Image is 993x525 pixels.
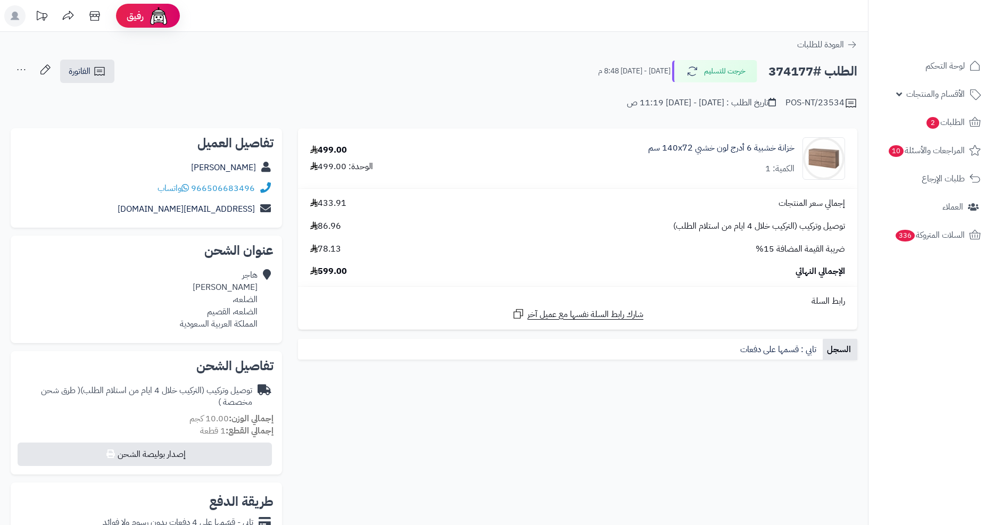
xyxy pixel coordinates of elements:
small: [DATE] - [DATE] 8:48 م [598,66,671,77]
span: الفاتورة [69,65,90,78]
div: هاجر [PERSON_NAME] الضلعه، الضلعه، القصيم المملكة العربية السعودية [180,269,258,330]
a: الطلبات2 [875,110,987,135]
a: [EMAIL_ADDRESS][DOMAIN_NAME] [118,203,255,215]
h2: تفاصيل العميل [19,137,274,149]
small: 1 قطعة [200,424,274,437]
span: الطلبات [925,115,965,130]
span: ( طرق شحن مخصصة ) [41,384,252,409]
strong: إجمالي الوزن: [229,412,274,425]
span: 78.13 [310,243,341,255]
a: العملاء [875,194,987,220]
span: العملاء [942,199,963,214]
div: رابط السلة [302,295,853,307]
span: لوحة التحكم [925,59,965,73]
h2: طريقة الدفع [209,495,274,508]
div: POS-NT/23534 [785,97,857,110]
img: ai-face.png [148,5,169,27]
span: 2 [926,117,939,129]
h2: تفاصيل الشحن [19,360,274,372]
span: إجمالي سعر المنتجات [779,197,845,210]
span: توصيل وتركيب (التركيب خلال 4 ايام من استلام الطلب) [673,220,845,232]
span: الإجمالي النهائي [796,265,845,278]
span: 10 [889,145,904,157]
span: الأقسام والمنتجات [906,87,965,102]
button: إصدار بوليصة الشحن [18,443,272,466]
span: المراجعات والأسئلة [888,143,965,158]
span: رفيق [127,10,144,22]
small: 10.00 كجم [189,412,274,425]
a: العودة للطلبات [797,38,857,51]
div: توصيل وتركيب (التركيب خلال 4 ايام من استلام الطلب) [19,385,252,409]
span: العودة للطلبات [797,38,844,51]
span: السلات المتروكة [895,228,965,243]
a: لوحة التحكم [875,53,987,79]
a: السلات المتروكة336 [875,222,987,248]
div: 499.00 [310,144,347,156]
a: المراجعات والأسئلة10 [875,138,987,163]
span: طلبات الإرجاع [922,171,965,186]
span: ضريبة القيمة المضافة 15% [756,243,845,255]
span: شارك رابط السلة نفسها مع عميل آخر [527,309,643,321]
span: 599.00 [310,265,347,278]
a: خزانة خشبية 6 أدرج لون خشبي 140x72 سم [648,142,795,154]
a: واتساب [158,182,189,195]
span: 433.91 [310,197,346,210]
h2: الطلب #374177 [768,61,857,82]
strong: إجمالي القطع: [226,424,274,437]
span: 336 [896,230,915,241]
a: [PERSON_NAME] [191,161,256,174]
button: خرجت للتسليم [672,60,757,82]
div: الوحدة: 499.00 [310,161,373,173]
h2: عنوان الشحن [19,244,274,257]
a: الفاتورة [60,60,114,83]
a: تابي : قسمها على دفعات [736,339,823,360]
a: شارك رابط السلة نفسها مع عميل آخر [512,307,643,321]
div: الكمية: 1 [765,163,795,175]
span: 86.96 [310,220,341,232]
a: السجل [823,339,857,360]
a: تحديثات المنصة [28,5,55,29]
a: 966506683496 [191,182,255,195]
div: تاريخ الطلب : [DATE] - [DATE] 11:19 ص [627,97,776,109]
a: طلبات الإرجاع [875,166,987,191]
img: 1752058398-1(9)-90x90.jpg [803,137,845,180]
